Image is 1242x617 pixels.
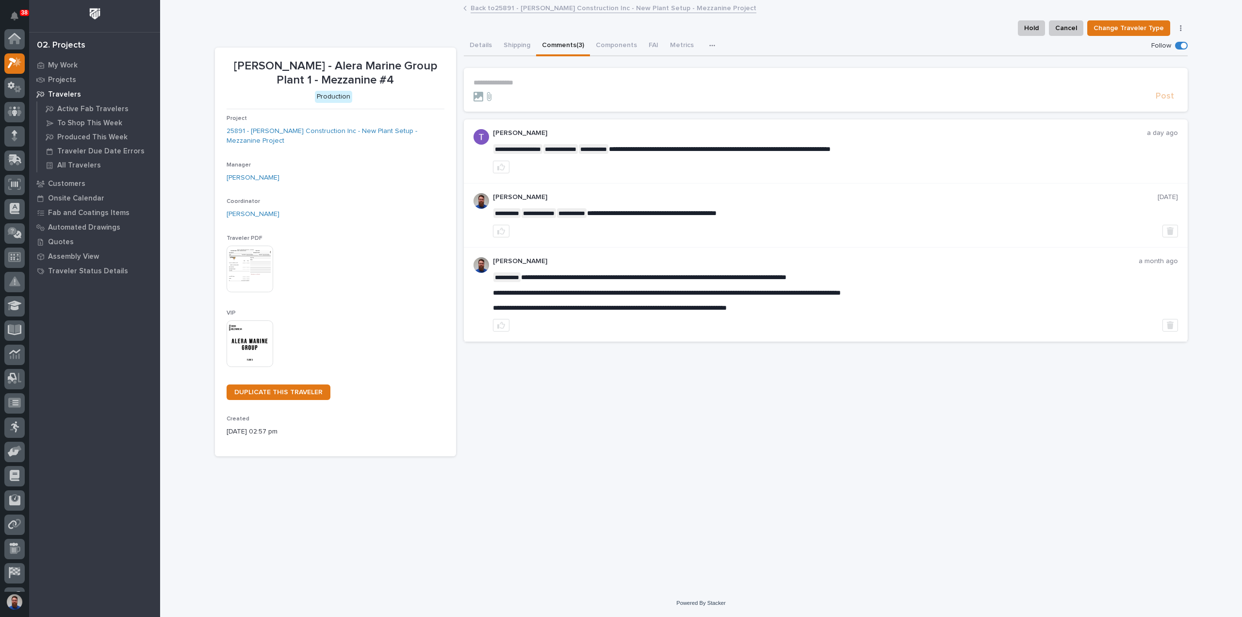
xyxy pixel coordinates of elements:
a: Projects [29,72,160,87]
a: All Travelers [37,158,160,172]
p: a day ago [1147,129,1178,137]
div: Production [315,91,352,103]
a: Powered By Stacker [676,600,725,606]
p: 38 [21,9,28,16]
a: DUPLICATE THIS TRAVELER [227,384,330,400]
p: To Shop This Week [57,119,122,128]
span: Coordinator [227,199,260,204]
button: Post [1152,91,1178,102]
a: [PERSON_NAME] [227,173,279,183]
span: Manager [227,162,251,168]
p: Customers [48,180,85,188]
button: Notifications [4,6,25,26]
p: [DATE] 02:57 pm [227,427,444,437]
a: [PERSON_NAME] [227,209,279,219]
a: Onsite Calendar [29,191,160,205]
span: Hold [1024,22,1039,34]
img: 6hTokn1ETDGPf9BPokIQ [474,257,489,273]
a: Customers [29,176,160,191]
a: 25891 - [PERSON_NAME] Construction Inc - New Plant Setup - Mezzanine Project [227,126,444,147]
button: Cancel [1049,20,1083,36]
a: Back to25891 - [PERSON_NAME] Construction Inc - New Plant Setup - Mezzanine Project [471,2,756,13]
p: Follow [1151,42,1171,50]
p: Quotes [48,238,74,247]
p: All Travelers [57,161,101,170]
p: Travelers [48,90,81,99]
img: Workspace Logo [86,5,104,23]
button: like this post [493,161,509,173]
span: Created [227,416,249,422]
button: FAI [643,36,664,56]
a: Traveler Due Date Errors [37,144,160,158]
button: Shipping [498,36,536,56]
button: like this post [493,319,509,332]
img: ACg8ocJzp6JlAsqLGFZa5W8tbqkQlkB-IFH8Jc3uquxdqLOf1XPSWw=s96-c [474,129,489,145]
p: Produced This Week [57,133,128,142]
p: [PERSON_NAME] [493,193,1158,201]
a: To Shop This Week [37,116,160,130]
p: Projects [48,76,76,84]
a: Fab and Coatings Items [29,205,160,220]
span: Change Traveler Type [1094,22,1164,34]
p: Onsite Calendar [48,194,104,203]
p: Fab and Coatings Items [48,209,130,217]
a: Automated Drawings [29,220,160,234]
button: like this post [493,225,509,237]
span: Post [1156,91,1174,102]
a: Active Fab Travelers [37,102,160,116]
button: Delete post [1162,319,1178,332]
a: Traveler Status Details [29,264,160,278]
p: [PERSON_NAME] - Alera Marine Group Plant 1 - Mezzanine #4 [227,59,444,87]
div: Notifications38 [12,12,25,27]
button: users-avatar [4,592,25,612]
span: Cancel [1055,22,1077,34]
a: Quotes [29,234,160,249]
p: Traveler Due Date Errors [57,147,145,156]
p: My Work [48,61,78,70]
p: [PERSON_NAME] [493,129,1147,137]
a: Produced This Week [37,130,160,144]
button: Details [464,36,498,56]
p: Assembly View [48,252,99,261]
p: a month ago [1139,257,1178,266]
p: [DATE] [1158,193,1178,201]
button: Change Traveler Type [1087,20,1170,36]
span: Traveler PDF [227,235,262,241]
button: Delete post [1162,225,1178,237]
p: [PERSON_NAME] [493,257,1139,266]
button: Components [590,36,643,56]
a: My Work [29,58,160,72]
a: Assembly View [29,249,160,264]
span: Project [227,116,247,121]
span: DUPLICATE THIS TRAVELER [234,389,323,396]
p: Active Fab Travelers [57,105,129,114]
button: Comments (3) [536,36,590,56]
button: Metrics [664,36,700,56]
img: 6hTokn1ETDGPf9BPokIQ [474,193,489,209]
p: Traveler Status Details [48,267,128,276]
a: Travelers [29,87,160,101]
p: Automated Drawings [48,223,120,232]
button: Hold [1018,20,1045,36]
span: VIP [227,310,236,316]
div: 02. Projects [37,40,85,51]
